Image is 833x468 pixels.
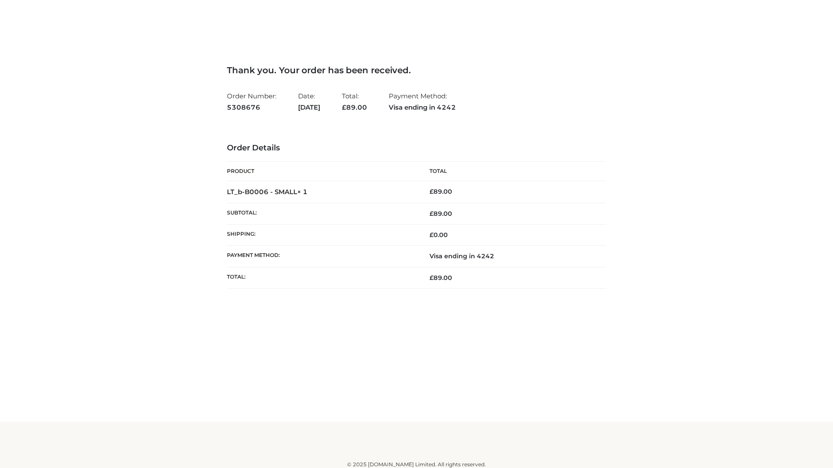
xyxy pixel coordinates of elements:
span: £ [430,210,433,218]
span: 89.00 [342,103,367,111]
li: Order Number: [227,88,276,115]
span: £ [430,274,433,282]
li: Payment Method: [389,88,456,115]
th: Product [227,162,416,181]
td: Visa ending in 4242 [416,246,606,267]
th: Total [416,162,606,181]
strong: Visa ending in 4242 [389,102,456,113]
th: Shipping: [227,224,416,246]
li: Date: [298,88,320,115]
strong: × 1 [297,188,308,196]
bdi: 89.00 [430,188,452,195]
span: 89.00 [430,210,452,218]
strong: LT_b-B0006 - SMALL [227,188,308,196]
span: £ [430,231,433,239]
strong: [DATE] [298,102,320,113]
h3: Thank you. Your order has been received. [227,65,606,75]
th: Total: [227,267,416,288]
th: Subtotal: [227,203,416,224]
span: £ [430,188,433,195]
li: Total: [342,88,367,115]
bdi: 0.00 [430,231,448,239]
strong: 5308676 [227,102,276,113]
span: 89.00 [430,274,452,282]
h3: Order Details [227,143,606,153]
th: Payment method: [227,246,416,267]
span: £ [342,103,346,111]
